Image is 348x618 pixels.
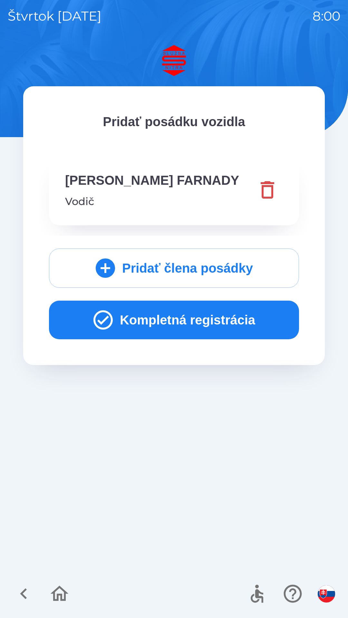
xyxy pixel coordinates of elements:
[65,194,239,209] p: Vodič
[49,248,299,288] button: Pridať člena posádky
[49,301,299,339] button: Kompletná registrácia
[49,112,299,131] p: Pridať posádku vozidla
[318,585,335,603] img: sk flag
[8,6,101,26] p: štvrtok [DATE]
[23,45,325,76] img: Logo
[313,6,340,26] p: 8:00
[65,171,239,190] p: [PERSON_NAME] FARNADY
